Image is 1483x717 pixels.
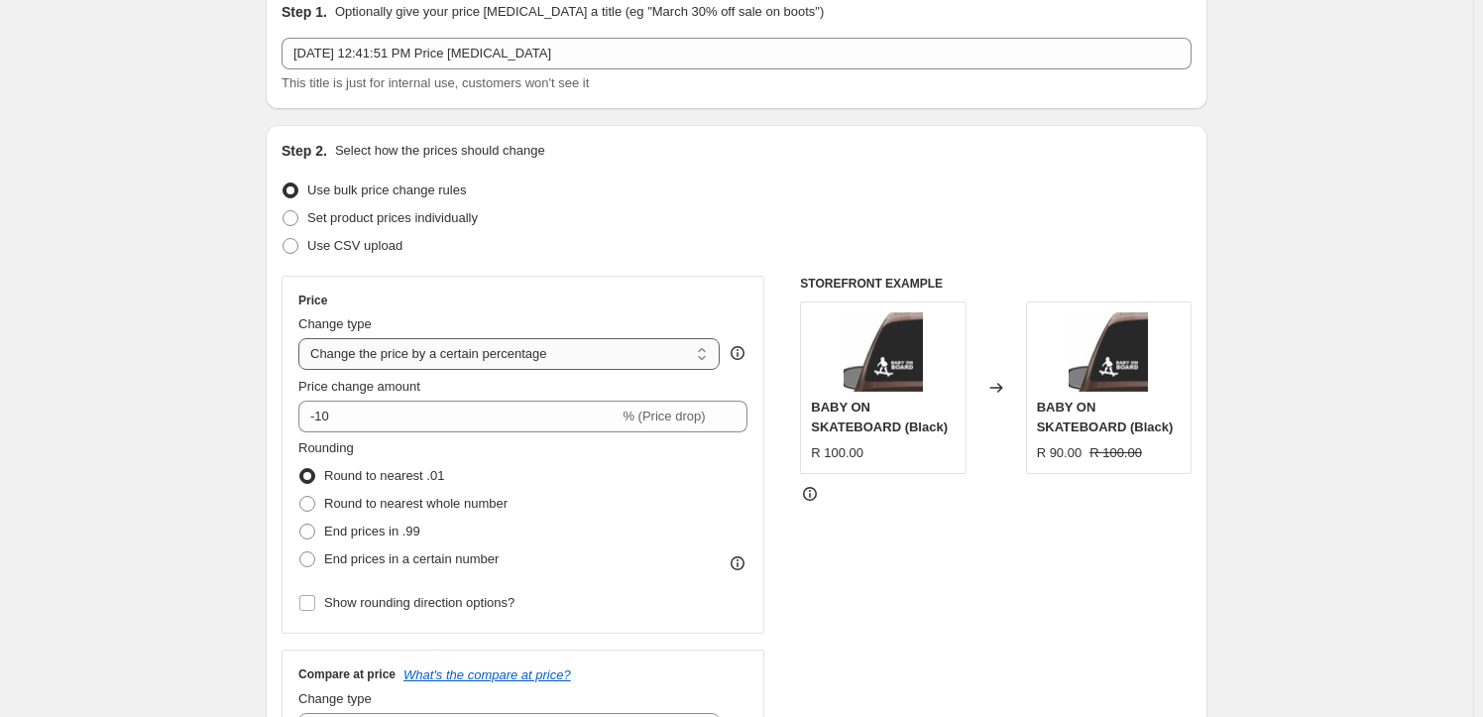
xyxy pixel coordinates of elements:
div: R 90.00 [1037,443,1083,463]
span: % (Price drop) [623,409,705,423]
div: help [728,343,747,363]
img: 2_3_80x.png [844,312,923,392]
span: BABY ON SKATEBOARD (Black) [1037,400,1174,434]
span: Show rounding direction options? [324,595,514,610]
button: What's the compare at price? [403,667,571,682]
p: Select how the prices should change [335,141,545,161]
span: Change type [298,316,372,331]
span: Use bulk price change rules [307,182,466,197]
span: Price change amount [298,379,420,394]
p: Optionally give your price [MEDICAL_DATA] a title (eg "March 30% off sale on boots") [335,2,824,22]
div: R 100.00 [811,443,863,463]
input: 30% off holiday sale [282,38,1192,69]
span: Round to nearest .01 [324,468,444,483]
span: End prices in a certain number [324,551,499,566]
h2: Step 2. [282,141,327,161]
strike: R 100.00 [1089,443,1142,463]
span: Change type [298,691,372,706]
span: End prices in .99 [324,524,420,538]
img: 2_3_80x.png [1069,312,1148,392]
h2: Step 1. [282,2,327,22]
span: Use CSV upload [307,238,402,253]
span: Rounding [298,440,354,455]
span: Set product prices individually [307,210,478,225]
span: BABY ON SKATEBOARD (Black) [811,400,948,434]
h6: STOREFRONT EXAMPLE [800,276,1192,292]
h3: Compare at price [298,666,396,682]
input: -15 [298,401,619,432]
span: This title is just for internal use, customers won't see it [282,75,589,90]
h3: Price [298,293,327,308]
span: Round to nearest whole number [324,496,508,511]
